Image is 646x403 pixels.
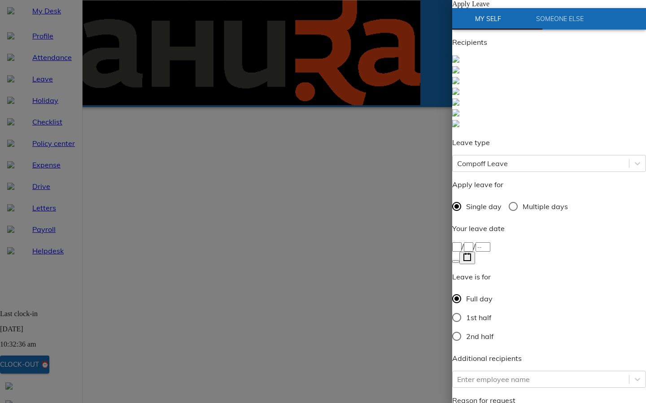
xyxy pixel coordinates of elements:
[452,66,459,73] img: defaultEmp.0e2b4d71.svg
[466,312,491,323] span: 1st half
[452,120,459,127] img: defaultEmp.0e2b4d71.svg
[452,109,459,116] img: defaultEmp.0e2b4d71.svg
[452,119,646,130] a: sumHR admin
[458,13,519,25] span: My Self
[452,87,646,98] a: Ritvik Lukose
[529,13,590,25] span: Someone Else
[452,108,646,119] a: Lee Ignatius
[466,201,502,212] span: Single day
[452,56,459,63] img: defaultEmp.0e2b4d71.svg
[452,77,459,84] img: defaultEmp.0e2b4d71.svg
[452,38,487,47] span: Recipients
[452,224,505,233] span: Your leave date
[452,88,459,95] img: defaultEmp.0e2b4d71.svg
[452,197,646,216] div: daytype
[452,76,646,87] a: Karl Fernandes
[476,242,490,252] input: ----
[466,293,493,304] span: Full day
[457,374,530,385] div: Enter employee name
[452,242,462,252] input: --
[464,242,473,252] input: --
[452,65,646,76] a: Harinath Prajapati
[462,242,464,251] span: /
[452,137,646,148] p: Leave type
[523,201,568,212] span: Multiple days
[466,331,493,342] span: 2nd half
[452,271,501,282] p: Leave is for
[452,55,646,65] a: Shweta Rao
[452,98,646,108] a: Deepta Vivek
[452,99,459,106] img: defaultEmp.0e2b4d71.svg
[473,242,476,251] span: /
[452,180,503,189] span: Apply leave for
[452,353,646,364] p: Additional recipients
[452,289,501,346] div: Gender
[457,158,508,169] div: Compoff Leave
